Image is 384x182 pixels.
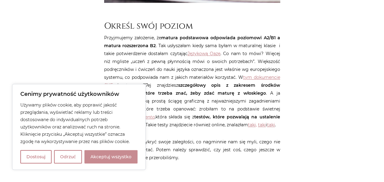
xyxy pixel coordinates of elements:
a: taki, [248,122,257,128]
strong: szczegółowy opis z zakresem środków gramatycznych, które trzeba znać, żeby zdać maturę z włoskiego [104,82,280,96]
p: Cenimy prywatność użytkowników [20,90,138,98]
button: Akceptuj wszystko [84,150,138,163]
p: Najważniejsze to wykryć swoje zaległości, co nagminnie nam się myli, czego nie potrafimy zapamięt... [104,138,280,162]
button: Dostosuj [20,150,52,163]
strong: matura podstawowa odpowiada poziomowi A2/B1 a matura rozszerzona B2 [104,35,280,48]
a: taki [258,122,266,128]
p: Używamy plików cookie, aby poprawić jakość przeglądania, wyświetlać reklamy lub treści dostosowan... [20,101,138,145]
button: Odrzuć [54,150,82,163]
h2: Określ swój poziom [104,21,280,31]
a: Językową Oazę [188,51,220,56]
p: Przyjmujemy założenie, że . Tak usłyszałam kiedy sama byłam w maturalnej klasie i takie potwierdz... [104,34,280,129]
a: taki [267,122,275,128]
